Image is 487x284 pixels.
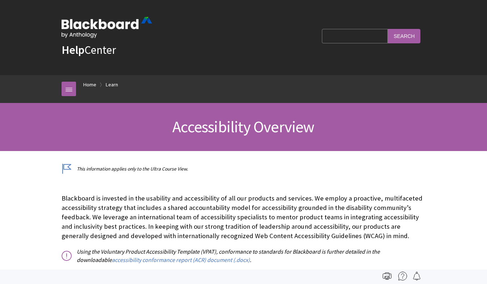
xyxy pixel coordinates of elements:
[383,272,391,280] img: Print
[106,80,118,89] a: Learn
[172,117,314,137] span: Accessibility Overview
[398,272,407,280] img: More help
[62,43,84,57] strong: Help
[83,80,96,89] a: Home
[62,248,425,264] p: Using the Voluntary Product Accessibility Template (VPAT), conformance to standards for Blackboar...
[112,256,250,264] a: accessibility conformance report (ACR) document (.docx)
[412,272,421,280] img: Follow this page
[388,29,420,43] input: Search
[62,17,152,38] img: Blackboard by Anthology
[62,43,116,57] a: HelpCenter
[62,194,425,241] p: Blackboard is invested in the usability and accessibility of all our products and services. We em...
[62,165,425,172] p: This information applies only to the Ultra Course View.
